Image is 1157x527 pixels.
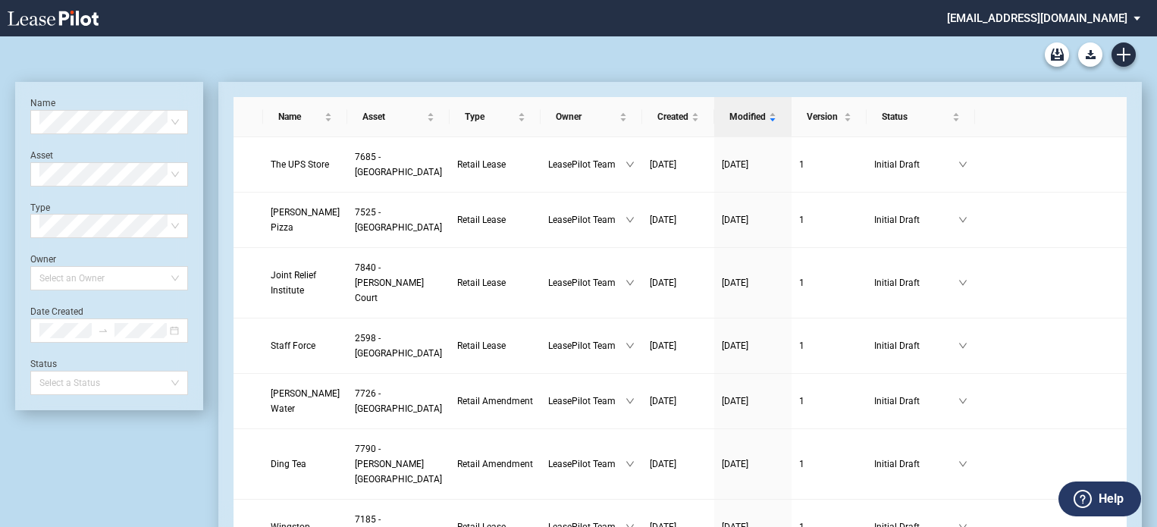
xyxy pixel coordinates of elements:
span: 7726 - Plaza Del Rio [355,388,442,414]
a: [DATE] [722,212,784,227]
span: The UPS Store [271,159,329,170]
span: [DATE] [650,278,676,288]
span: [DATE] [722,459,748,469]
a: Retail Amendment [457,456,533,472]
span: Retail Amendment [457,396,533,406]
span: down [958,341,967,350]
a: 7840 - [PERSON_NAME] Court [355,260,442,306]
th: Version [792,97,867,137]
span: Created [657,109,688,124]
th: Created [642,97,714,137]
a: Joint Relief Institute [271,268,340,298]
span: Initial Draft [874,456,958,472]
a: 2598 - [GEOGRAPHIC_DATA] [355,331,442,361]
label: Owner [30,254,56,265]
a: Ding Tea [271,456,340,472]
a: 1 [799,212,859,227]
span: down [626,160,635,169]
a: The UPS Store [271,157,340,172]
span: down [958,278,967,287]
span: to [98,325,108,336]
a: 1 [799,338,859,353]
a: [DATE] [650,275,707,290]
label: Name [30,98,55,108]
span: down [626,397,635,406]
a: 7726 - [GEOGRAPHIC_DATA] [355,386,442,416]
span: [DATE] [722,159,748,170]
span: Retail Lease [457,278,506,288]
span: down [626,215,635,224]
button: Help [1058,482,1141,516]
span: Asset [362,109,424,124]
span: 1 [799,340,804,351]
a: 1 [799,157,859,172]
a: Retail Lease [457,157,533,172]
span: [DATE] [722,215,748,225]
a: 1 [799,456,859,472]
span: Staff Force [271,340,315,351]
span: 7685 - Northview [355,152,442,177]
span: 7790 - Mercado Del Lago [355,444,442,485]
md-menu: Download Blank Form List [1074,42,1107,67]
span: 7840 - Sanders Court [355,262,424,303]
th: Type [450,97,541,137]
th: Modified [714,97,792,137]
span: Initial Draft [874,275,958,290]
a: [PERSON_NAME] Pizza [271,205,340,235]
a: [DATE] [722,275,784,290]
a: Staff Force [271,338,340,353]
span: [DATE] [722,396,748,406]
span: Retail Lease [457,159,506,170]
span: 1 [799,459,804,469]
a: Archive [1045,42,1069,67]
span: Initial Draft [874,212,958,227]
span: 2598 - Watauga Towne Center [355,333,442,359]
span: down [958,160,967,169]
span: down [958,460,967,469]
span: Retail Lease [457,340,506,351]
a: 7685 - [GEOGRAPHIC_DATA] [355,149,442,180]
a: [DATE] [722,157,784,172]
span: LeasePilot Team [548,456,626,472]
span: Type [465,109,515,124]
a: Retail Lease [457,275,533,290]
span: [DATE] [722,278,748,288]
a: [DATE] [650,212,707,227]
span: down [958,397,967,406]
a: [DATE] [722,338,784,353]
a: [DATE] [722,394,784,409]
span: Version [807,109,841,124]
span: Owner [556,109,616,124]
span: LeasePilot Team [548,212,626,227]
label: Type [30,202,50,213]
a: Retail Lease [457,338,533,353]
span: Initial Draft [874,394,958,409]
span: down [626,341,635,350]
span: Retail Amendment [457,459,533,469]
span: 1 [799,396,804,406]
span: Retail Lease [457,215,506,225]
span: Rosati’s Pizza [271,207,340,233]
span: Initial Draft [874,338,958,353]
span: Ding Tea [271,459,306,469]
span: down [626,278,635,287]
span: 1 [799,278,804,288]
span: Initial Draft [874,157,958,172]
span: LeasePilot Team [548,338,626,353]
th: Owner [541,97,642,137]
a: [DATE] [650,456,707,472]
a: Retail Amendment [457,394,533,409]
span: down [626,460,635,469]
span: Modified [729,109,766,124]
a: [DATE] [722,456,784,472]
span: [DATE] [650,215,676,225]
label: Asset [30,150,53,161]
span: LeasePilot Team [548,275,626,290]
span: LeasePilot Team [548,394,626,409]
a: Retail Lease [457,212,533,227]
th: Name [263,97,347,137]
a: Create new document [1112,42,1136,67]
span: 1 [799,215,804,225]
span: LeasePilot Team [548,157,626,172]
span: swap-right [98,325,108,336]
